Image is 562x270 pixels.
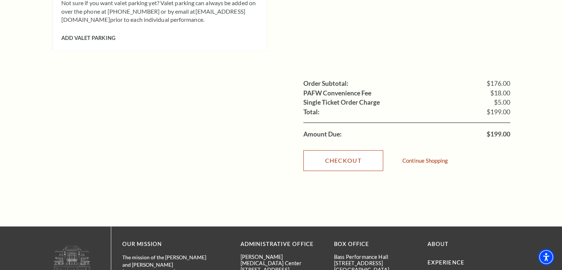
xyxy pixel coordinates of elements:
[402,158,448,163] a: Continue Shopping
[61,35,115,41] span: Add Valet Parking
[487,109,510,115] span: $199.00
[303,80,348,87] label: Order Subtotal:
[334,260,416,266] p: [STREET_ADDRESS]
[303,131,342,138] label: Amount Due:
[494,99,510,106] span: $5.00
[538,249,554,265] div: Accessibility Menu
[303,150,383,171] a: Checkout
[490,90,510,97] span: $18.00
[334,240,416,249] p: BOX OFFICE
[487,80,510,87] span: $176.00
[241,254,323,267] p: [PERSON_NAME][MEDICAL_DATA] Center
[303,90,371,97] label: PAFW Convenience Fee
[487,131,510,138] span: $199.00
[122,240,215,249] p: OUR MISSION
[303,99,380,106] label: Single Ticket Order Charge
[241,240,323,249] p: Administrative Office
[428,241,449,247] a: About
[428,259,464,266] a: Experience
[334,254,416,260] p: Bass Performance Hall
[303,109,320,115] label: Total:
